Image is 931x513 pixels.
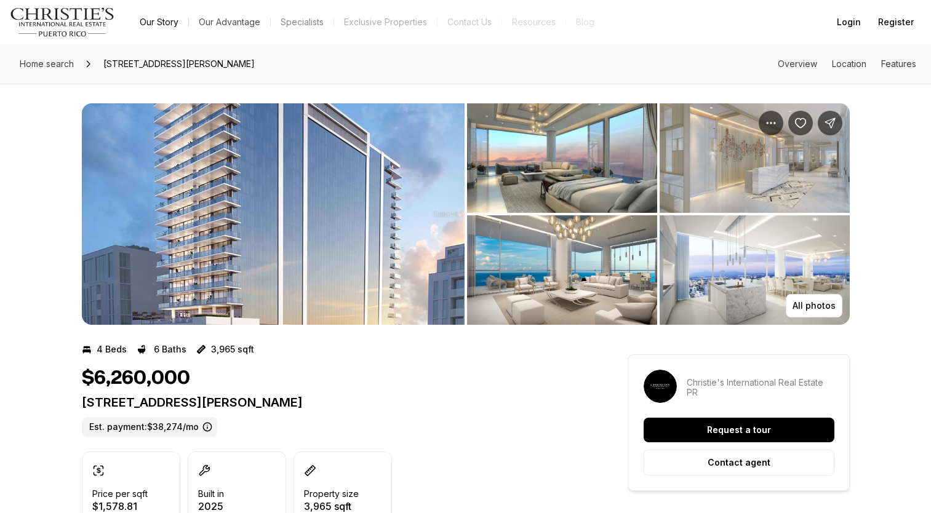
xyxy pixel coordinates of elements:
[878,17,914,27] span: Register
[786,294,842,317] button: All photos
[82,103,850,325] div: Listing Photos
[832,58,866,69] a: Skip to: Location
[778,58,817,69] a: Skip to: Overview
[15,54,79,74] a: Home search
[189,14,270,31] a: Our Advantage
[818,111,842,135] button: Share Property: 1149 ASHFORD AVENUE VANDERBILT RESIDENCES #903
[644,450,834,475] button: Contact agent
[82,395,584,410] p: [STREET_ADDRESS][PERSON_NAME]
[82,367,190,390] h1: $6,260,000
[130,14,188,31] a: Our Story
[211,344,254,354] p: 3,965 sqft
[271,14,334,31] a: Specialists
[98,54,260,74] span: [STREET_ADDRESS][PERSON_NAME]
[871,10,921,34] button: Register
[788,111,813,135] button: Save Property: 1149 ASHFORD AVENUE VANDERBILT RESIDENCES #903
[837,17,861,27] span: Login
[137,340,186,359] button: 6 Baths
[881,58,916,69] a: Skip to: Features
[438,14,501,31] button: Contact Us
[82,103,465,325] button: View image gallery
[793,301,836,311] p: All photos
[467,103,850,325] li: 2 of 4
[467,103,657,213] button: View image gallery
[198,501,224,511] p: 2025
[304,501,359,511] p: 3,965 sqft
[707,425,771,435] p: Request a tour
[92,489,148,499] p: Price per sqft
[10,7,115,37] img: logo
[708,458,770,467] p: Contact agent
[198,489,224,499] p: Built in
[334,14,437,31] a: Exclusive Properties
[687,378,834,397] p: Christie's International Real Estate PR
[304,489,359,499] p: Property size
[829,10,868,34] button: Login
[502,14,565,31] a: Resources
[644,418,834,442] button: Request a tour
[759,111,783,135] button: Property options
[82,103,465,325] li: 1 of 4
[20,58,74,69] span: Home search
[778,59,916,69] nav: Page section menu
[467,215,657,325] button: View image gallery
[660,103,850,213] button: View image gallery
[97,344,127,354] p: 4 Beds
[154,344,186,354] p: 6 Baths
[82,417,217,437] label: Est. payment: $38,274/mo
[92,501,148,511] p: $1,578.81
[566,14,604,31] a: Blog
[660,215,850,325] button: View image gallery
